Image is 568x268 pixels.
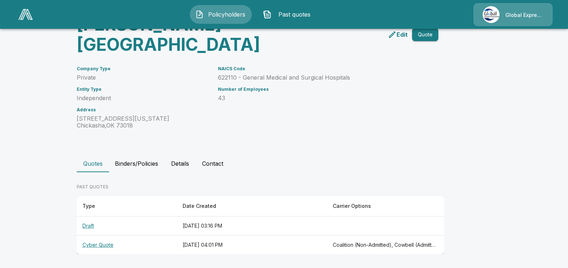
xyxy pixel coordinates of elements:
[77,66,209,71] h6: Company Type
[177,236,327,255] th: [DATE] 04:01 PM
[77,95,209,102] p: Independent
[386,29,409,40] a: edit
[412,28,438,41] button: Quote
[18,9,33,20] img: AA Logo
[164,155,196,172] button: Details
[77,184,444,190] p: PAST QUOTES
[258,5,319,24] button: Past quotes IconPast quotes
[218,87,421,92] h6: Number of Employees
[77,14,255,55] h3: [PERSON_NAME][GEOGRAPHIC_DATA]
[196,155,229,172] button: Contact
[77,155,109,172] button: Quotes
[77,216,177,236] th: Draft
[218,74,421,81] p: 622110 - General Medical and Surgical Hospitals
[274,10,314,19] span: Past quotes
[109,155,164,172] button: Binders/Policies
[190,5,252,24] button: Policyholders IconPolicyholders
[77,236,177,255] th: Cyber Quote
[263,10,272,19] img: Past quotes Icon
[218,66,421,71] h6: NAICS Code
[77,74,209,81] p: Private
[177,196,327,216] th: Date Created
[327,236,444,255] th: Coalition (Non-Admitted), Cowbell (Admitted), Cowbell (Non-Admitted), CFC (Admitted), Tokio Marin...
[327,196,444,216] th: Carrier Options
[207,10,246,19] span: Policyholders
[77,155,492,172] div: policyholder tabs
[218,95,421,102] p: 43
[195,10,204,19] img: Policyholders Icon
[77,196,177,216] th: Type
[77,87,209,92] h6: Entity Type
[177,216,327,236] th: [DATE] 03:16 PM
[77,115,209,129] p: [STREET_ADDRESS][US_STATE] Chickasha , OK 73018
[397,30,408,39] p: Edit
[77,107,209,112] h6: Address
[77,196,444,254] table: responsive table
